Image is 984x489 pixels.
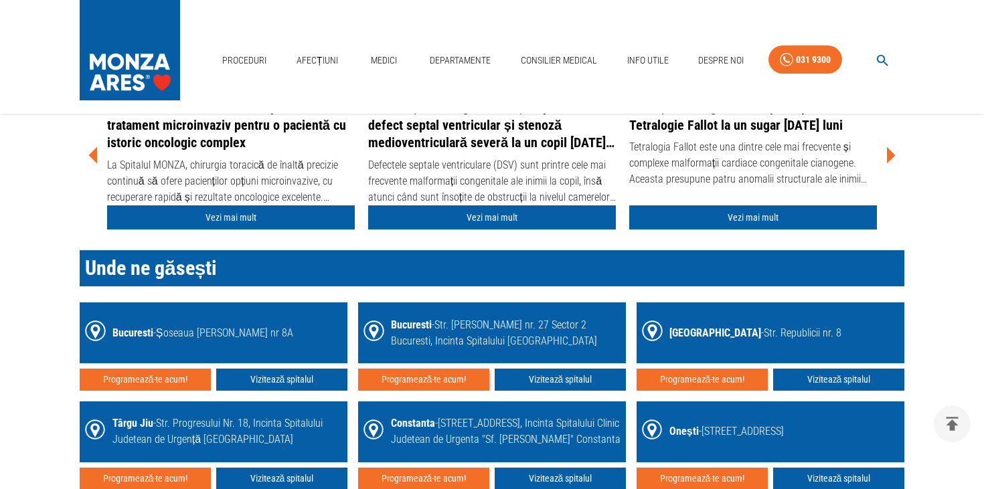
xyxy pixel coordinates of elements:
[773,369,904,391] a: Vizitează spitalul
[669,325,841,341] div: - Str. Republicii nr. 8
[107,98,355,152] a: Lobectomie radicală VATS uniportal – tratament microinvaziv pentru o pacientă cu istoric oncologi...
[768,45,842,74] a: 031 9300
[37,21,66,32] div: v 4.0.25
[669,326,761,339] span: [GEOGRAPHIC_DATA]
[934,405,971,442] button: delete
[358,369,489,391] button: Programează-te acum!
[112,325,293,341] div: - Șoseaua [PERSON_NAME] nr 8A
[124,86,193,94] div: Domain Overview
[216,369,347,391] a: Vizitează spitalul
[391,417,435,429] span: Constanta
[391,415,621,448] div: - [STREET_ADDRESS], Incinta Spitalului Clinic Judetean de Urgenta "Sf. [PERSON_NAME]" Constanta
[629,139,877,187] div: Tetralogia Fallot este una dintre cele mai frecvente și complexe malformații cardiace congenitale...
[362,47,405,74] a: Medici
[217,47,272,74] a: Proceduri
[109,84,120,95] img: tab_domain_overview_orange.svg
[622,47,674,74] a: Info Utile
[693,47,749,74] a: Despre Noi
[625,86,661,94] div: Backlinks
[347,84,358,95] img: tab_keywords_by_traffic_grey.svg
[669,425,699,437] span: Onești
[112,415,342,448] div: - Str. Progresului Nr. 18, Incinta Spitalului Judetean de Urgență [GEOGRAPHIC_DATA]
[852,84,863,95] img: tab_seo_analyzer_grey.svg
[855,31,866,42] img: support.svg
[883,31,894,42] img: setting.svg
[80,369,211,391] button: Programează-te acum!
[21,21,32,32] img: logo_orange.svg
[391,317,621,349] div: - Str. [PERSON_NAME] nr. 27 Sector 2 Bucuresti, Incinta Spitalului [GEOGRAPHIC_DATA]
[669,423,784,439] div: - [STREET_ADDRESS]
[610,84,621,95] img: tab_backlinks_grey.svg
[85,256,217,280] span: Unde ne găsești
[21,35,32,45] img: website_grey.svg
[939,31,950,42] img: close_icon.svg
[368,157,616,205] div: Defectele septale ventriculare (DSV) sunt printre cele mai frecvente malformații congenitale ale ...
[515,47,602,74] a: Consilier Medical
[629,98,877,134] a: Corecție chirurgicală completă pentru Tetralogie Fallot la un sugar [DATE] luni
[490,171,523,194] img: loading
[368,98,616,152] a: Intervenție chirurgicală reușită pentru defect septal ventricular și stenoză medioventriculară se...
[911,31,922,42] img: go_to_app.svg
[107,157,355,205] div: La Spitalul MONZA, chirurgia toracică de înaltă precizie continuă să ofere pacienților opțiuni mi...
[391,318,432,331] span: Bucuresti
[368,205,616,230] a: Vezi mai mult
[424,47,496,74] a: Departamente
[107,205,355,230] a: Vezi mai mult
[867,86,905,94] div: Site Audit
[629,205,877,230] a: Vezi mai mult
[112,417,153,429] span: Târgu Jiu
[35,35,147,45] div: Domain: [DOMAIN_NAME]
[362,86,440,94] div: Keywords by Traffic
[796,52,831,68] div: 031 9300
[291,47,343,74] a: Afecțiuni
[495,369,626,391] a: Vizitează spitalul
[112,326,153,339] span: Bucuresti
[637,369,768,391] button: Programează-te acum!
